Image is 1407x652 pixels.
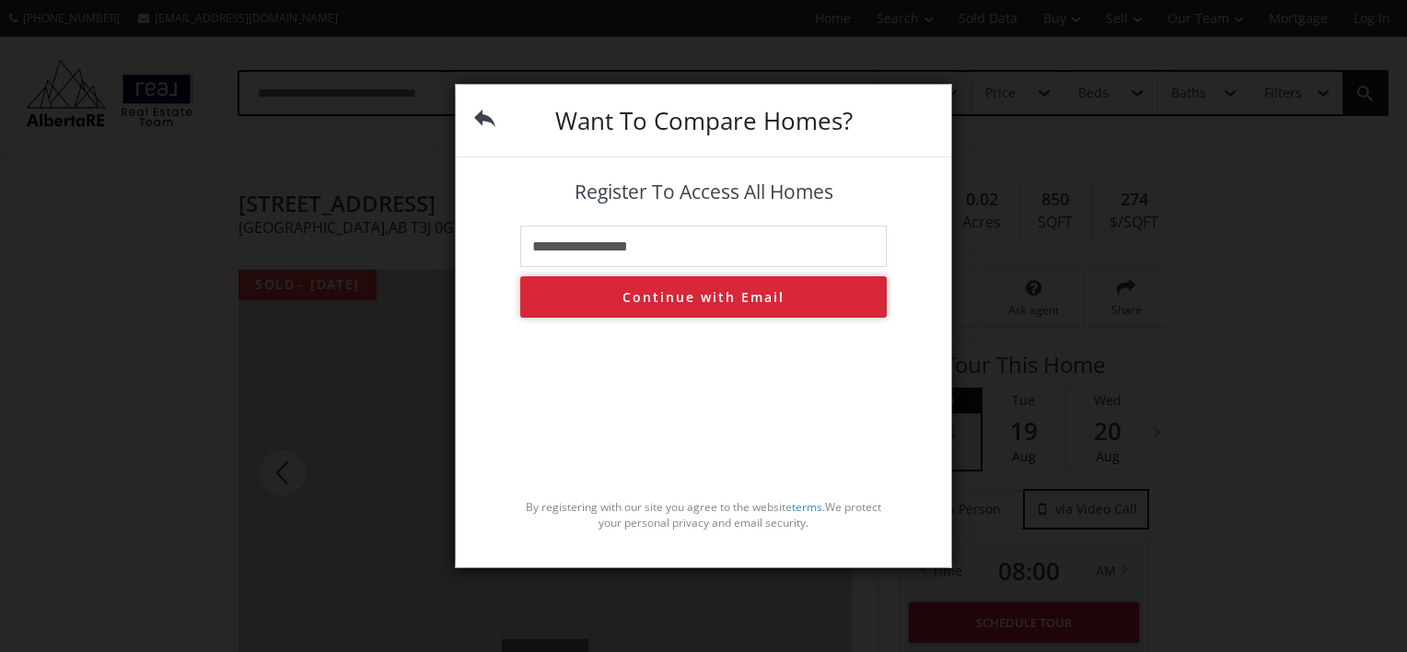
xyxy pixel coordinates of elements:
[520,276,887,318] button: Continue with Email
[520,499,887,530] p: By registering with our site you agree to the website . We protect your personal privacy and emai...
[474,108,495,129] img: back
[792,499,822,515] a: terms
[520,181,887,203] h4: Register To Access All Homes
[520,109,887,133] h3: Want To Compare Homes?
